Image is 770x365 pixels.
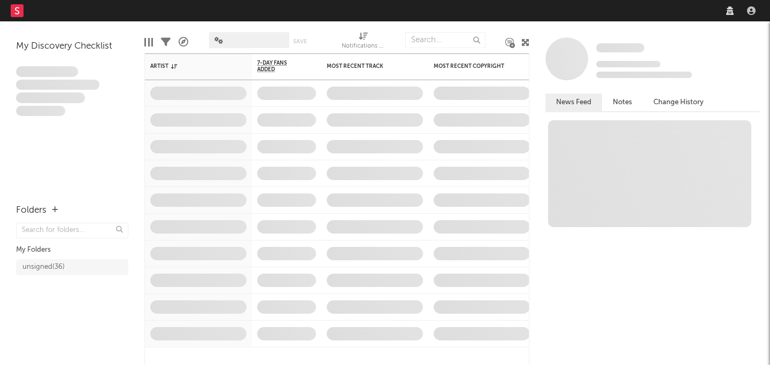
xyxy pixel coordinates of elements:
[16,92,85,103] span: Praesent ac interdum
[596,61,660,67] span: Tracking Since: [DATE]
[16,80,99,90] span: Integer aliquet in purus et
[596,72,692,78] span: 0 fans last week
[596,43,644,53] a: Some Artist
[327,63,407,69] div: Most Recent Track
[643,94,714,111] button: Change History
[179,27,188,58] div: A&R Pipeline
[596,43,644,52] span: Some Artist
[342,27,384,58] div: Notifications (Artist)
[257,60,300,73] span: 7-Day Fans Added
[144,27,153,58] div: Edit Columns
[293,38,307,44] button: Save
[434,63,514,69] div: Most Recent Copyright
[16,40,128,53] div: My Discovery Checklist
[16,259,128,275] a: unsigned(36)
[16,204,47,217] div: Folders
[405,32,486,48] input: Search...
[602,94,643,111] button: Notes
[545,94,602,111] button: News Feed
[161,27,171,58] div: Filters
[16,223,128,238] input: Search for folders...
[22,261,65,274] div: unsigned ( 36 )
[342,40,384,53] div: Notifications (Artist)
[16,106,65,117] span: Aliquam viverra
[150,63,230,69] div: Artist
[16,244,128,257] div: My Folders
[16,66,78,77] span: Lorem ipsum dolor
